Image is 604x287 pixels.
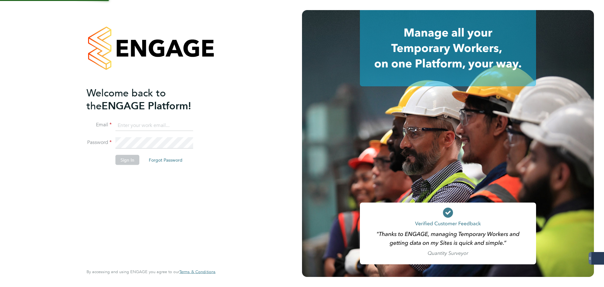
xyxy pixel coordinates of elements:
input: Enter your work email... [115,120,193,131]
h2: ENGAGE Platform! [87,86,209,112]
label: Password [87,139,112,146]
button: Sign In [115,155,139,165]
span: By accessing and using ENGAGE you agree to our [87,269,215,274]
span: Welcome back to the [87,87,166,112]
button: Forgot Password [144,155,187,165]
label: Email [87,122,112,128]
a: Terms & Conditions [179,269,215,274]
